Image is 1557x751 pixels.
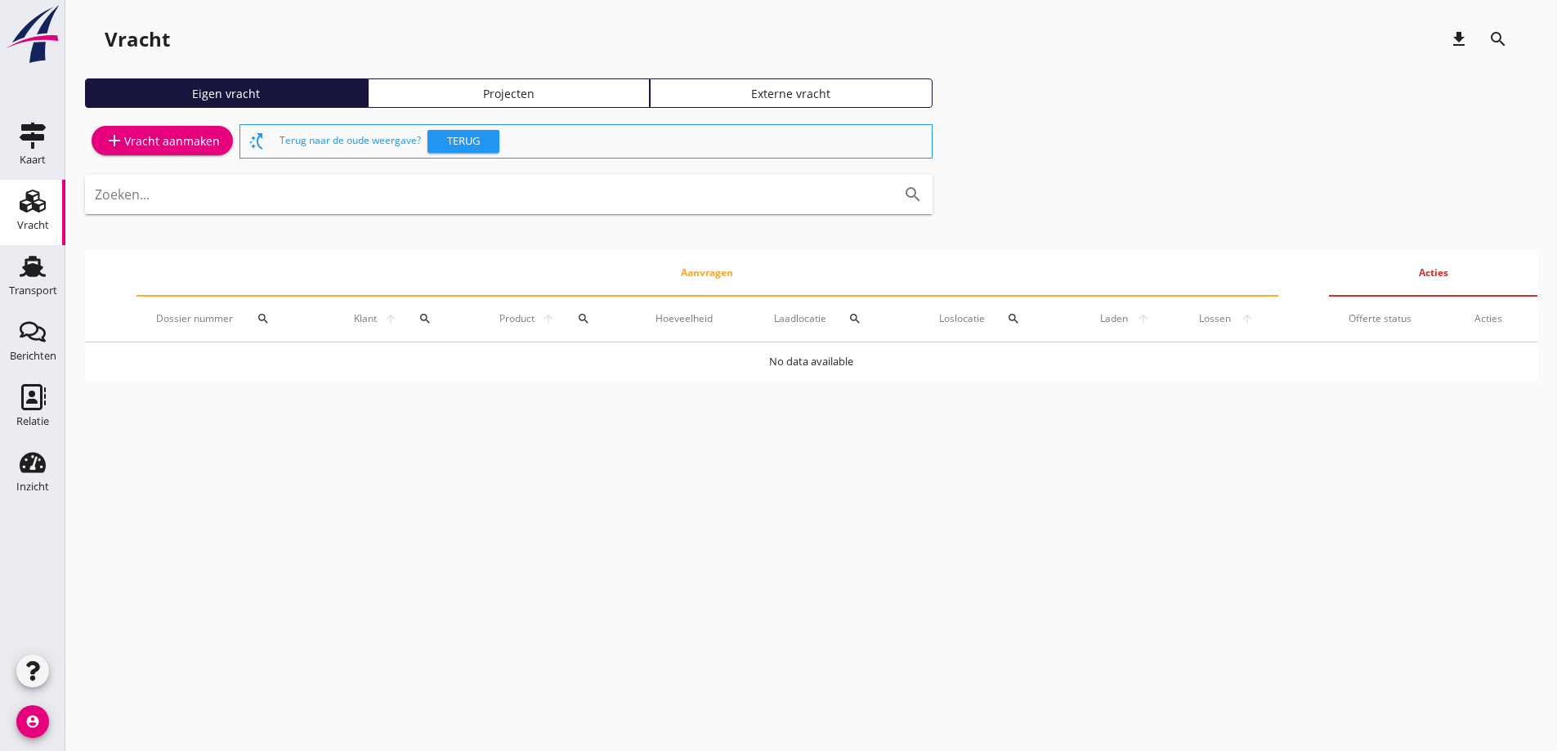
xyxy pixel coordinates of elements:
[16,481,49,492] div: Inzicht
[418,312,432,325] i: search
[1349,311,1435,326] div: Offerte status
[538,312,558,325] i: arrow_upward
[1194,311,1236,326] span: Lossen
[1007,312,1020,325] i: search
[257,312,270,325] i: search
[105,131,220,150] div: Vracht aanmaken
[136,250,1278,296] th: Aanvragen
[105,131,124,150] i: add
[85,342,1537,382] td: No data available
[1474,311,1518,326] div: Acties
[1488,29,1508,49] i: search
[16,416,49,427] div: Relatie
[85,78,368,108] a: Eigen vracht
[92,126,233,155] a: Vracht aanmaken
[3,4,62,65] img: logo-small.a267ee39.svg
[16,705,49,738] i: account_circle
[351,311,380,326] span: Klant
[9,285,57,296] div: Transport
[1133,312,1155,325] i: arrow_upward
[1095,311,1132,326] span: Laden
[368,78,651,108] a: Projecten
[92,85,360,102] div: Eigen vracht
[17,220,49,230] div: Vracht
[20,154,46,165] div: Kaart
[156,299,312,338] div: Dossier nummer
[657,85,925,102] div: Externe vracht
[650,78,933,108] a: Externe vracht
[655,311,735,326] div: Hoeveelheid
[903,185,923,204] i: search
[375,85,643,102] div: Projecten
[10,351,56,361] div: Berichten
[427,130,499,153] button: Terug
[939,299,1057,338] div: Loslocatie
[774,299,900,338] div: Laadlocatie
[848,312,861,325] i: search
[280,125,925,158] div: Terug naar de oude weergave?
[381,312,400,325] i: arrow_upward
[1449,29,1469,49] i: download
[95,181,877,208] input: Zoeken...
[1329,250,1537,296] th: Acties
[577,312,590,325] i: search
[495,311,538,326] span: Product
[1236,312,1259,325] i: arrow_upward
[434,133,493,150] div: Terug
[105,26,170,52] div: Vracht
[247,132,266,151] i: switch_access_shortcut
